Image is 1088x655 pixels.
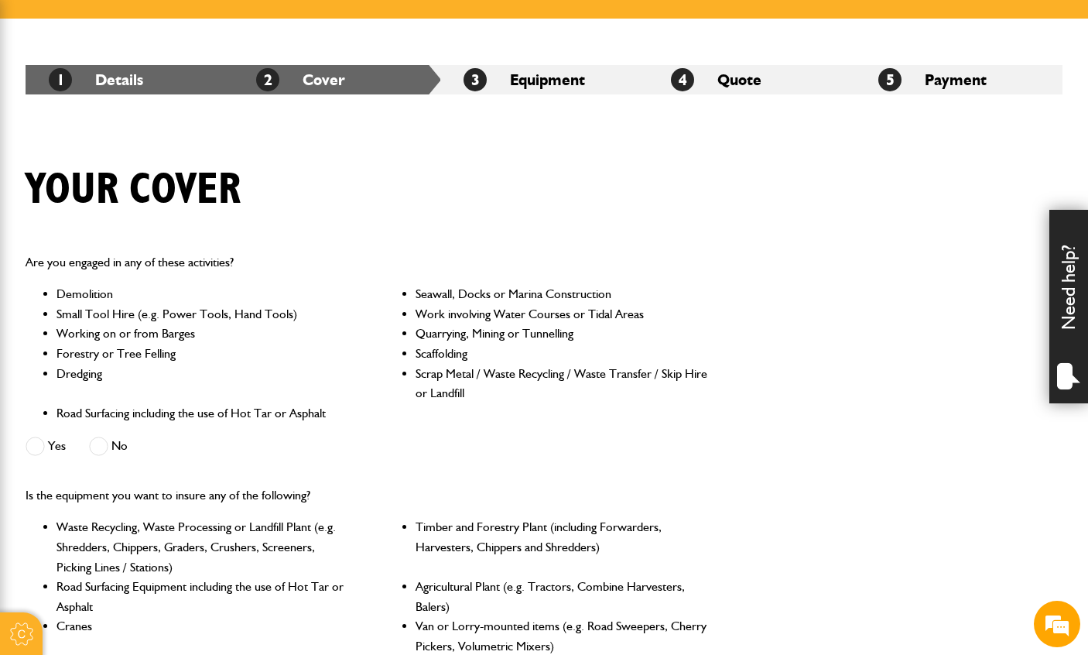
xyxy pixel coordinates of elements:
span: 4 [671,68,694,91]
textarea: Type your message and hit 'Enter' [20,280,282,464]
li: Road Surfacing Equipment including the use of Hot Tar or Asphalt [56,577,350,616]
li: Demolition [56,284,350,304]
li: Dredging [56,364,350,403]
li: Work involving Water Courses or Tidal Areas [416,304,709,324]
label: No [89,437,128,456]
span: 1 [49,68,72,91]
input: Enter your last name [20,143,282,177]
div: Need help? [1049,210,1088,403]
li: Payment [855,65,1062,94]
li: Equipment [440,65,648,94]
li: Working on or from Barges [56,324,350,344]
a: 1Details [49,70,143,89]
h1: Your cover [26,164,241,216]
li: Road Surfacing including the use of Hot Tar or Asphalt [56,403,350,424]
li: Quarrying, Mining or Tunnelling [416,324,709,344]
li: Waste Recycling, Waste Processing or Landfill Plant (e.g. Shredders, Chippers, Graders, Crushers,... [56,517,350,577]
li: Cover [233,65,440,94]
span: 2 [256,68,279,91]
p: Is the equipment you want to insure any of the following? [26,485,709,506]
span: 5 [878,68,902,91]
label: Yes [26,437,66,456]
input: Enter your email address [20,189,282,223]
em: Start Chat [210,477,281,498]
li: Small Tool Hire (e.g. Power Tools, Hand Tools) [56,304,350,324]
li: Agricultural Plant (e.g. Tractors, Combine Harvesters, Balers) [416,577,709,616]
span: 3 [464,68,487,91]
li: Forestry or Tree Felling [56,344,350,364]
li: Scaffolding [416,344,709,364]
img: d_20077148190_company_1631870298795_20077148190 [26,86,65,108]
li: Timber and Forestry Plant (including Forwarders, Harvesters, Chippers and Shredders) [416,517,709,577]
p: Are you engaged in any of these activities? [26,252,709,273]
div: Chat with us now [80,87,260,107]
div: Minimize live chat window [254,8,291,45]
input: Enter your phone number [20,235,282,269]
li: Scrap Metal / Waste Recycling / Waste Transfer / Skip Hire or Landfill [416,364,709,403]
li: Seawall, Docks or Marina Construction [416,284,709,304]
li: Quote [648,65,855,94]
